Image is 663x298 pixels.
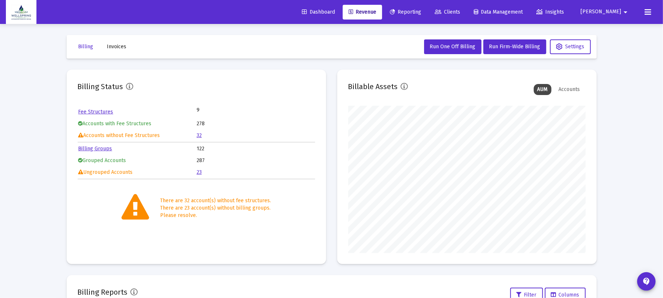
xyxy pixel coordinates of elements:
[78,43,94,50] span: Billing
[78,155,196,166] td: Grouped Accounts
[348,81,398,92] h2: Billable Assets
[73,39,99,54] button: Billing
[556,43,585,50] span: Settings
[302,9,335,15] span: Dashboard
[160,204,271,212] div: There are 23 account(s) without billing groups.
[349,9,376,15] span: Revenue
[160,212,271,219] div: Please resolve.
[424,39,482,54] button: Run One Off Billing
[78,130,196,141] td: Accounts without Fee Structures
[296,5,341,20] a: Dashboard
[78,286,128,298] h2: Billing Reports
[468,5,529,20] a: Data Management
[384,5,427,20] a: Reporting
[621,5,630,20] mat-icon: arrow_drop_down
[160,197,271,204] div: There are 32 account(s) without fee structures.
[430,43,476,50] span: Run One Off Billing
[530,5,570,20] a: Insights
[197,169,202,175] a: 23
[642,277,651,286] mat-icon: contact_support
[78,146,112,152] a: Billing Groups
[197,106,255,114] td: 9
[474,9,523,15] span: Data Management
[516,292,537,298] span: Filter
[572,4,639,19] button: [PERSON_NAME]
[197,118,314,129] td: 278
[555,84,584,95] div: Accounts
[78,109,113,115] a: Fee Structures
[78,81,123,92] h2: Billing Status
[197,155,314,166] td: 287
[489,43,540,50] span: Run Firm-Wide Billing
[536,9,564,15] span: Insights
[483,39,546,54] button: Run Firm-Wide Billing
[435,9,460,15] span: Clients
[197,132,202,139] a: 32
[78,118,196,129] td: Accounts with Fee Structures
[390,9,421,15] span: Reporting
[534,84,551,95] div: AUM
[550,39,591,54] button: Settings
[581,9,621,15] span: [PERSON_NAME]
[11,5,31,20] img: Dashboard
[107,43,127,50] span: Invoices
[343,5,382,20] a: Revenue
[429,5,466,20] a: Clients
[78,167,196,178] td: Ungrouped Accounts
[551,292,579,298] span: Columns
[197,143,314,154] td: 122
[101,39,133,54] button: Invoices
